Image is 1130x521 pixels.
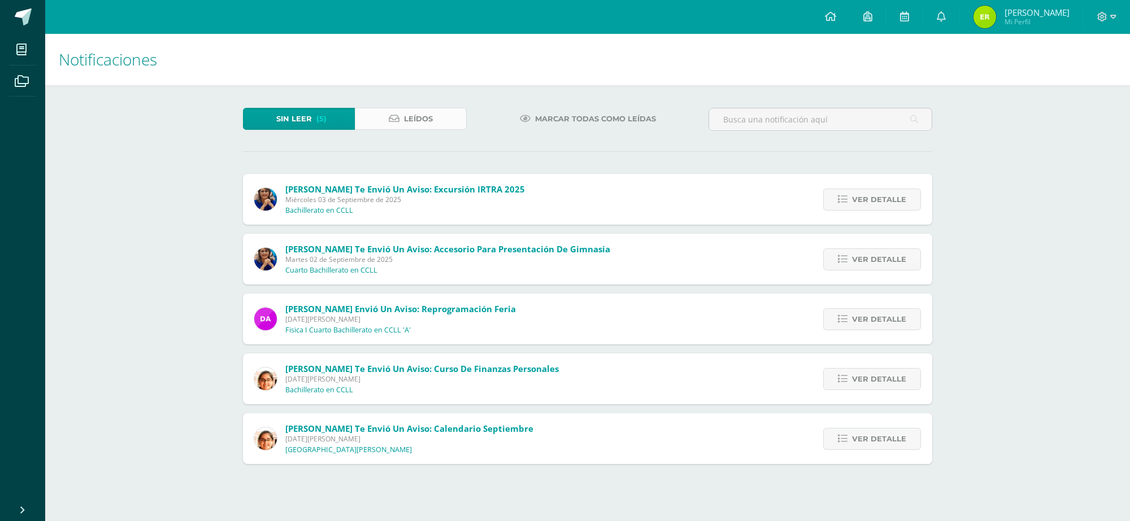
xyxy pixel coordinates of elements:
img: 5d6f35d558c486632aab3bda9a330e6b.png [254,188,277,211]
span: Leídos [404,108,433,129]
span: Ver detalle [852,369,906,389]
p: Bachillerato en CCLL [285,386,353,395]
span: [PERSON_NAME] te envió un aviso: Calendario Septiembre [285,423,533,434]
a: Sin leer(5) [243,108,355,130]
span: Martes 02 de Septiembre de 2025 [285,255,610,264]
img: fc85df90bfeed59e7900768220bd73e5.png [254,367,277,390]
span: Sin leer [276,108,312,129]
img: 9ec2f35d84b77fba93b74c0ecd725fb6.png [254,308,277,330]
span: Ver detalle [852,309,906,330]
p: Bachillerato en CCLL [285,206,353,215]
img: fc85df90bfeed59e7900768220bd73e5.png [254,427,277,450]
p: Fisica I Cuarto Bachillerato en CCLL 'A' [285,326,411,335]
span: Marcar todas como leídas [535,108,656,129]
p: [GEOGRAPHIC_DATA][PERSON_NAME] [285,445,412,454]
span: [DATE][PERSON_NAME] [285,314,516,324]
span: [DATE][PERSON_NAME] [285,434,533,444]
span: [PERSON_NAME] [1005,7,1070,18]
span: Notificaciones [59,49,157,70]
span: (5) [316,108,327,129]
span: [PERSON_NAME] envió un aviso: Reprogramación feria [285,303,516,314]
img: 268105161a2cb096708b0ea72b962ca8.png [973,6,996,28]
a: Marcar todas como leídas [506,108,670,130]
span: [PERSON_NAME] te envió un aviso: Curso de Finanzas Personales [285,363,559,374]
img: 5d6f35d558c486632aab3bda9a330e6b.png [254,248,277,270]
span: [PERSON_NAME] te envió un aviso: Accesorio para presentación de gimnasia [285,243,610,255]
span: Ver detalle [852,249,906,270]
input: Busca una notificación aquí [709,108,932,130]
span: Miércoles 03 de Septiembre de 2025 [285,195,525,204]
p: Cuarto Bachillerato en CCLL [285,266,377,275]
span: Ver detalle [852,428,906,449]
span: Ver detalle [852,189,906,210]
span: [PERSON_NAME] te envió un aviso: Excursión IRTRA 2025 [285,183,525,195]
a: Leídos [355,108,467,130]
span: Mi Perfil [1005,17,1070,27]
span: [DATE][PERSON_NAME] [285,374,559,384]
